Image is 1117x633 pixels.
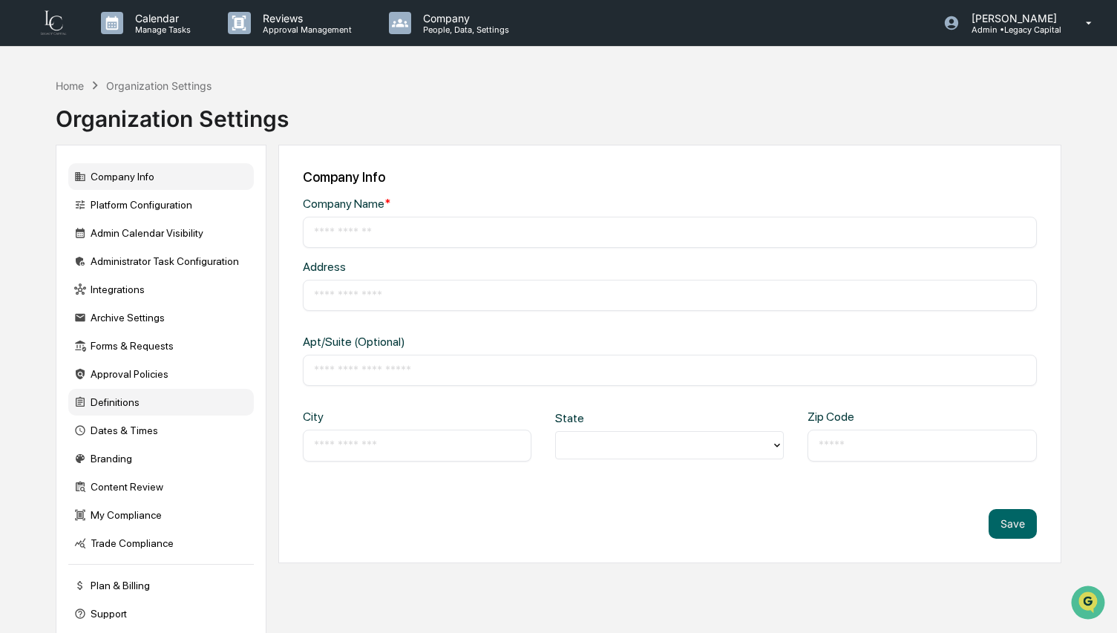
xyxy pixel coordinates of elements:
[68,572,254,599] div: Plan & Billing
[303,335,633,349] div: Apt/Suite (Optional)
[989,509,1037,539] button: Save
[9,181,102,208] a: 🖐️Preclearance
[36,9,71,37] img: logo
[50,114,243,128] div: Start new chat
[68,389,254,416] div: Definitions
[960,12,1064,24] p: [PERSON_NAME]
[68,191,254,218] div: Platform Configuration
[122,187,184,202] span: Attestations
[68,530,254,557] div: Trade Compliance
[9,209,99,236] a: 🔎Data Lookup
[56,79,84,92] div: Home
[808,410,911,424] div: Zip Code
[251,12,359,24] p: Reviews
[555,411,658,425] div: State
[68,502,254,528] div: My Compliance
[303,197,633,211] div: Company Name
[303,169,1037,185] div: Company Info
[108,188,119,200] div: 🗄️
[30,187,96,202] span: Preclearance
[68,332,254,359] div: Forms & Requests
[30,215,94,230] span: Data Lookup
[15,114,42,140] img: 1746055101610-c473b297-6a78-478c-a979-82029cc54cd1
[411,12,517,24] p: Company
[123,12,198,24] p: Calendar
[68,220,254,246] div: Admin Calendar Visibility
[68,417,254,444] div: Dates & Times
[303,260,633,274] div: Address
[411,24,517,35] p: People, Data, Settings
[303,410,406,424] div: City
[251,24,359,35] p: Approval Management
[68,304,254,331] div: Archive Settings
[68,163,254,190] div: Company Info
[106,79,212,92] div: Organization Settings
[15,217,27,229] div: 🔎
[123,24,198,35] p: Manage Tasks
[68,445,254,472] div: Branding
[15,188,27,200] div: 🖐️
[56,94,289,132] div: Organization Settings
[1069,584,1110,624] iframe: Open customer support
[68,473,254,500] div: Content Review
[15,31,270,55] p: How can we help?
[102,181,190,208] a: 🗄️Attestations
[68,600,254,627] div: Support
[68,248,254,275] div: Administrator Task Configuration
[105,251,180,263] a: Powered byPylon
[50,128,188,140] div: We're available if you need us!
[252,118,270,136] button: Start new chat
[68,361,254,387] div: Approval Policies
[960,24,1064,35] p: Admin • Legacy Capital
[148,252,180,263] span: Pylon
[68,276,254,303] div: Integrations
